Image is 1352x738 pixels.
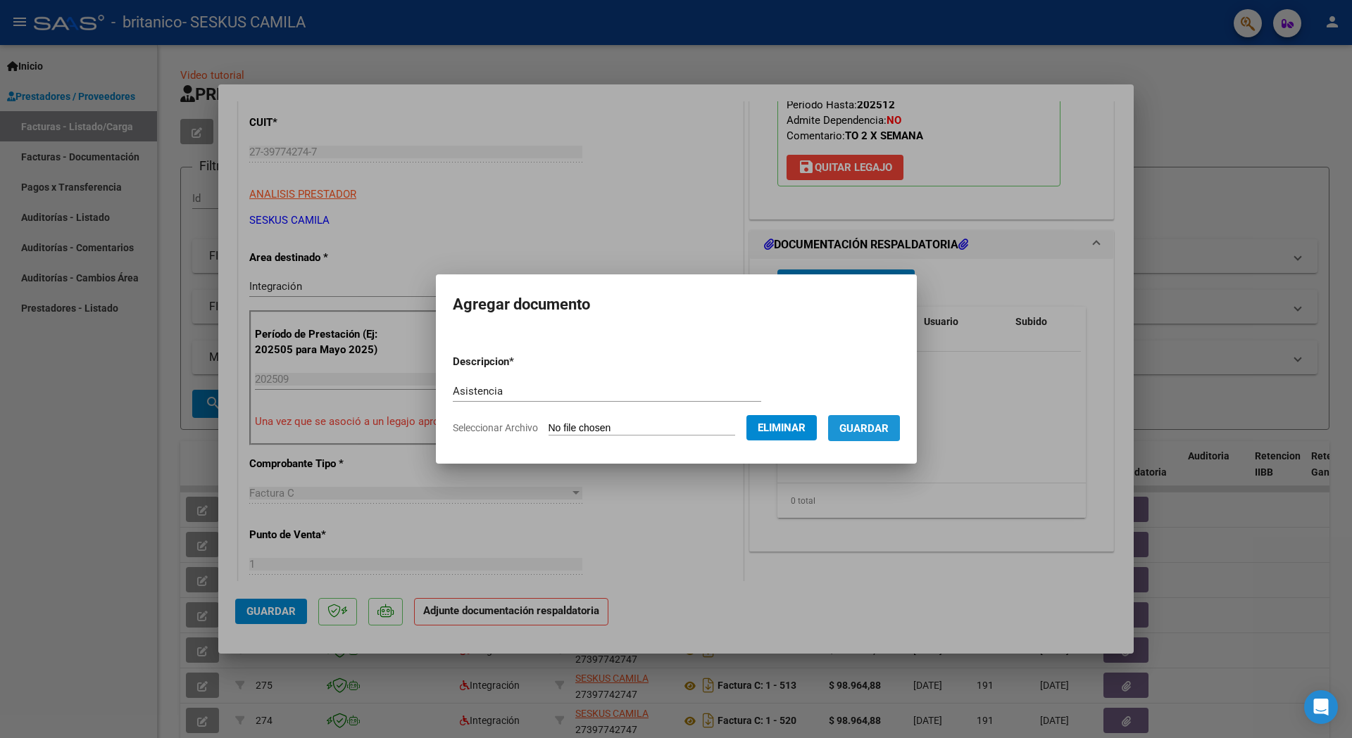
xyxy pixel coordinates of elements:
span: Seleccionar Archivo [453,422,538,433]
h2: Agregar documento [453,291,900,318]
p: Descripcion [453,354,587,370]
div: Open Intercom Messenger [1304,690,1338,724]
span: Guardar [839,422,889,435]
button: Guardar [828,415,900,441]
button: Eliminar [746,415,817,440]
span: Eliminar [758,421,806,434]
